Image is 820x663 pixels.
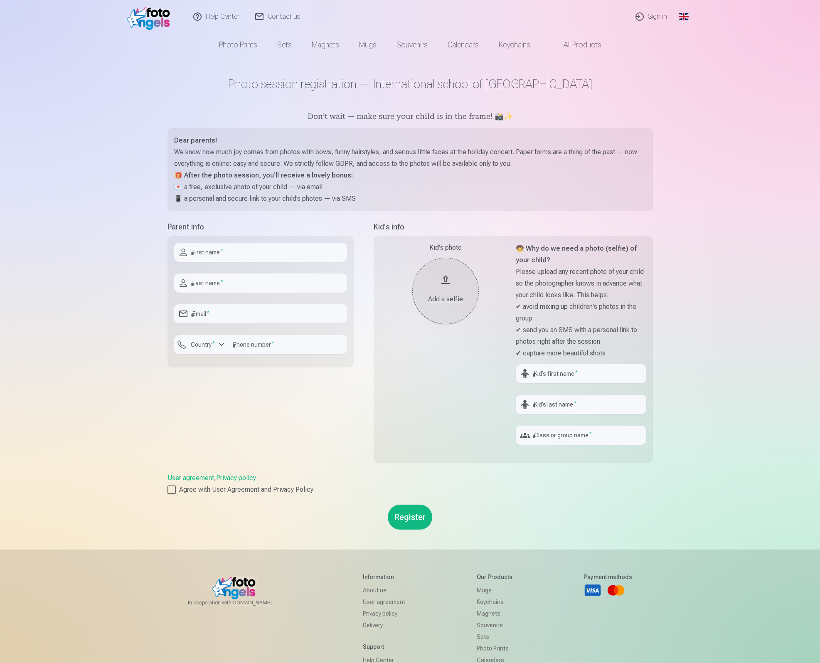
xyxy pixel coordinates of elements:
p: Please upload any recent photo of your child so the photographer knows in advance what your child... [516,266,646,301]
button: Register [388,505,432,530]
h5: Don’t wait — make sure your child is in the frame! 📸✨ [167,111,653,123]
a: Sets [477,631,512,643]
a: Photo prints [477,643,512,654]
h5: Payment methods [584,573,632,581]
a: [DOMAIN_NAME] [231,599,292,606]
a: Visa [584,581,602,599]
strong: Dear parents! [174,136,217,144]
p: ✔ capture more beautiful shots [516,348,646,359]
span: In cooperation with [188,599,292,606]
label: Agree with User Agreement and Privacy Policy [167,485,653,495]
p: 📱 a personal and secure link to your child’s photos — via SMS [174,193,646,205]
a: User agreement [167,474,214,482]
a: Privacy policy [363,608,405,619]
div: , [167,473,653,495]
a: Magnets [302,33,349,57]
h5: Parent info [167,221,354,233]
p: 💌 a free, exclusive photo of your child — via email [174,181,646,193]
a: Magnets [477,608,512,619]
a: Mugs [477,584,512,596]
img: /fa1 [127,3,175,30]
label: Country [187,340,218,349]
a: Privacy policy [216,474,256,482]
a: About us [363,584,405,596]
strong: 🎁 After the photo session, you’ll receive a lovely bonus: [174,171,353,179]
a: User agreement [363,596,405,608]
h1: Photo session registration — International school of [GEOGRAPHIC_DATA] [167,76,653,91]
a: All products [540,33,611,57]
button: Country* [174,335,228,354]
p: ✔ send you an SMS with a personal link to photos right after the session [516,324,646,348]
a: Photo prints [209,33,267,57]
div: Add a selfie [421,294,470,304]
h5: Information [363,573,405,581]
p: We know how much joy comes from photos with bows, funny hairstyles, and serious little faces at t... [174,146,646,170]
a: Keychains [477,596,512,608]
a: Souvenirs [387,33,438,57]
a: Sets [267,33,302,57]
a: Delivery [363,619,405,631]
a: Keychains [489,33,540,57]
a: Mastercard [607,581,625,599]
div: Kid's photo [380,243,511,253]
h5: Support [363,643,405,651]
h5: Our products [477,573,512,581]
h5: Kid's info [374,221,653,233]
p: ✔ avoid mixing up children's photos in the group [516,301,646,324]
button: Add a selfie [412,258,479,324]
a: Souvenirs [477,619,512,631]
strong: 🧒 Why do we need a photo (selfie) of your child? [516,244,637,264]
a: Mugs [349,33,387,57]
a: Calendars [438,33,489,57]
